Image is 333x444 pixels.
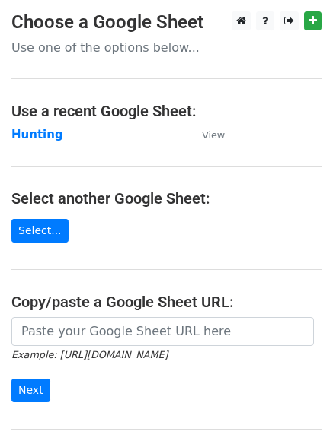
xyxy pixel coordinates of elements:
[11,189,322,208] h4: Select another Google Sheet:
[187,128,225,141] a: View
[257,371,333,444] iframe: Chat Widget
[202,129,225,141] small: View
[11,219,69,243] a: Select...
[11,293,322,311] h4: Copy/paste a Google Sheet URL:
[11,40,322,55] p: Use one of the options below...
[11,11,322,33] h3: Choose a Google Sheet
[11,128,63,141] a: Hunting
[11,349,168,360] small: Example: [URL][DOMAIN_NAME]
[11,379,50,402] input: Next
[11,317,314,346] input: Paste your Google Sheet URL here
[11,102,322,120] h4: Use a recent Google Sheet:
